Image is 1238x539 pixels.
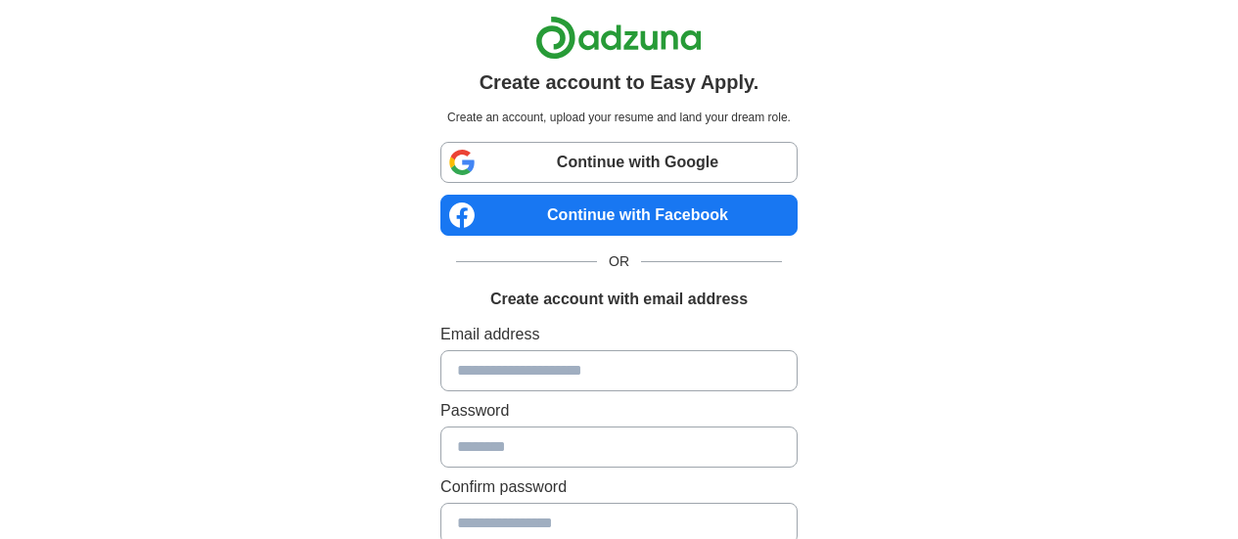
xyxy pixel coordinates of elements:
h1: Create account to Easy Apply. [480,67,759,97]
p: Create an account, upload your resume and land your dream role. [444,109,794,126]
label: Email address [440,323,798,346]
a: Continue with Facebook [440,195,798,236]
img: Adzuna logo [535,16,702,60]
h1: Create account with email address [490,288,748,311]
label: Password [440,399,798,423]
span: OR [597,251,641,272]
a: Continue with Google [440,142,798,183]
label: Confirm password [440,475,798,499]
